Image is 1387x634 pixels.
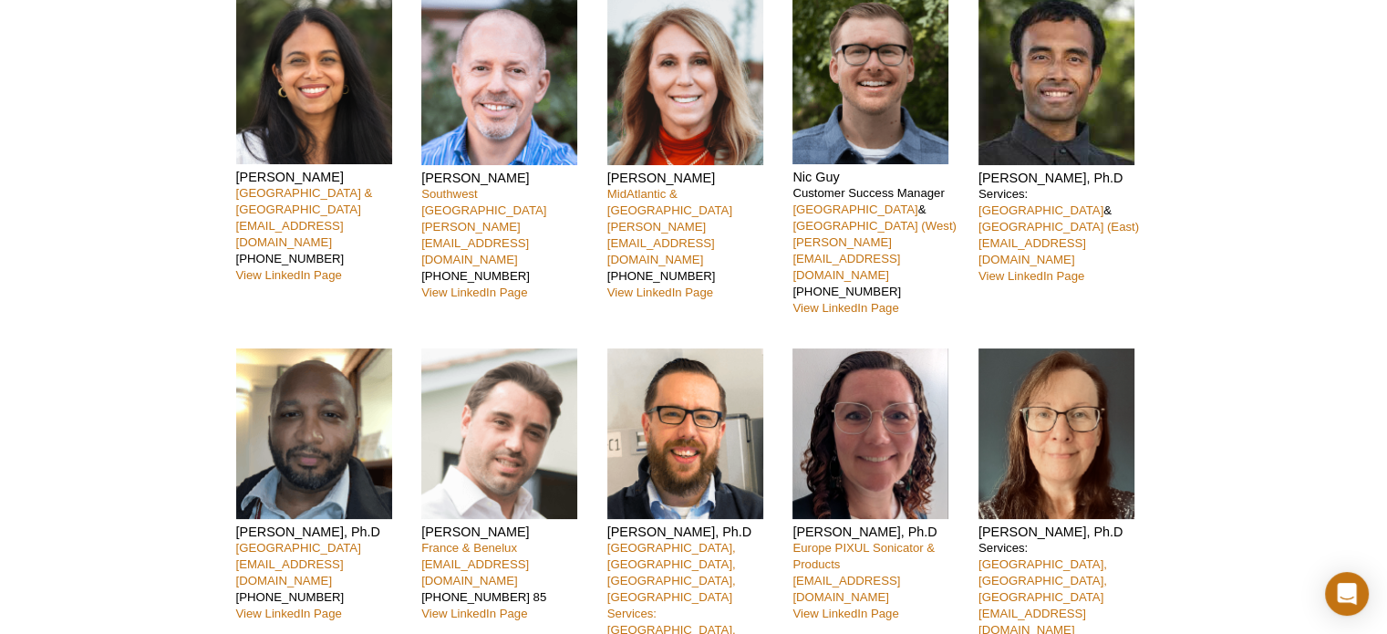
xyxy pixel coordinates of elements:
[792,301,898,315] a: View LinkedIn Page
[792,524,965,540] h4: [PERSON_NAME], Ph.D
[792,574,900,604] a: [EMAIL_ADDRESS][DOMAIN_NAME]
[421,220,529,266] a: [PERSON_NAME][EMAIL_ADDRESS][DOMAIN_NAME]
[978,557,1107,604] a: [GEOGRAPHIC_DATA], [GEOGRAPHIC_DATA], [GEOGRAPHIC_DATA]
[236,607,342,620] a: View LinkedIn Page
[607,348,763,519] img: Matthias Spiller-Becker headshot
[978,524,1151,540] h4: [PERSON_NAME], Ph.D
[236,185,409,284] p: [PHONE_NUMBER]
[607,187,732,217] a: MidAtlantic & [GEOGRAPHIC_DATA]
[1325,572,1369,616] div: Open Intercom Messenger
[607,170,780,186] h4: [PERSON_NAME]
[421,170,594,186] h4: [PERSON_NAME]
[236,524,409,540] h4: [PERSON_NAME], Ph.D
[236,268,342,282] a: View LinkedIn Page
[978,186,1151,285] p: Services: &
[236,348,392,519] img: Kevin Celestrin headshot
[236,540,409,622] p: [PHONE_NUMBER]
[792,185,965,317] p: Customer Success Manager & [PHONE_NUMBER]
[421,186,594,301] p: [PHONE_NUMBER]
[607,524,780,540] h4: [PERSON_NAME], Ph.D
[792,203,917,216] a: [GEOGRAPHIC_DATA]
[236,169,409,185] h4: [PERSON_NAME]
[607,286,713,299] a: View LinkedIn Page
[421,524,594,540] h4: [PERSON_NAME]
[421,286,527,299] a: View LinkedIn Page
[236,186,373,216] a: [GEOGRAPHIC_DATA] & [GEOGRAPHIC_DATA]
[607,220,715,266] a: [PERSON_NAME][EMAIL_ADDRESS][DOMAIN_NAME]
[978,348,1134,519] img: Michelle Wragg headshot
[978,269,1084,283] a: View LinkedIn Page
[236,541,361,555] a: [GEOGRAPHIC_DATA]
[792,348,948,519] img: Anne-Sophie Ay-Berthomieu headshot
[421,187,546,217] a: Southwest [GEOGRAPHIC_DATA]
[421,540,594,622] p: [PHONE_NUMBER] 85
[421,607,527,620] a: View LinkedIn Page
[792,607,898,620] a: View LinkedIn Page
[978,236,1086,266] a: [EMAIL_ADDRESS][DOMAIN_NAME]
[792,219,957,233] a: [GEOGRAPHIC_DATA] (West)
[792,541,935,571] a: Europe PIXUL Sonicator & Products
[978,220,1139,234] a: [GEOGRAPHIC_DATA] (East)
[978,203,1103,217] a: [GEOGRAPHIC_DATA]
[978,170,1151,186] h4: [PERSON_NAME], Ph.D
[236,557,344,587] a: [EMAIL_ADDRESS][DOMAIN_NAME]
[421,348,577,519] img: Clément Proux headshot
[792,235,900,282] a: [PERSON_NAME][EMAIL_ADDRESS][DOMAIN_NAME]
[421,541,517,555] a: France & Benelux
[792,169,965,185] h4: Nic Guy
[421,557,529,587] a: [EMAIL_ADDRESS][DOMAIN_NAME]
[236,219,344,249] a: [EMAIL_ADDRESS][DOMAIN_NAME]
[607,186,780,301] p: [PHONE_NUMBER]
